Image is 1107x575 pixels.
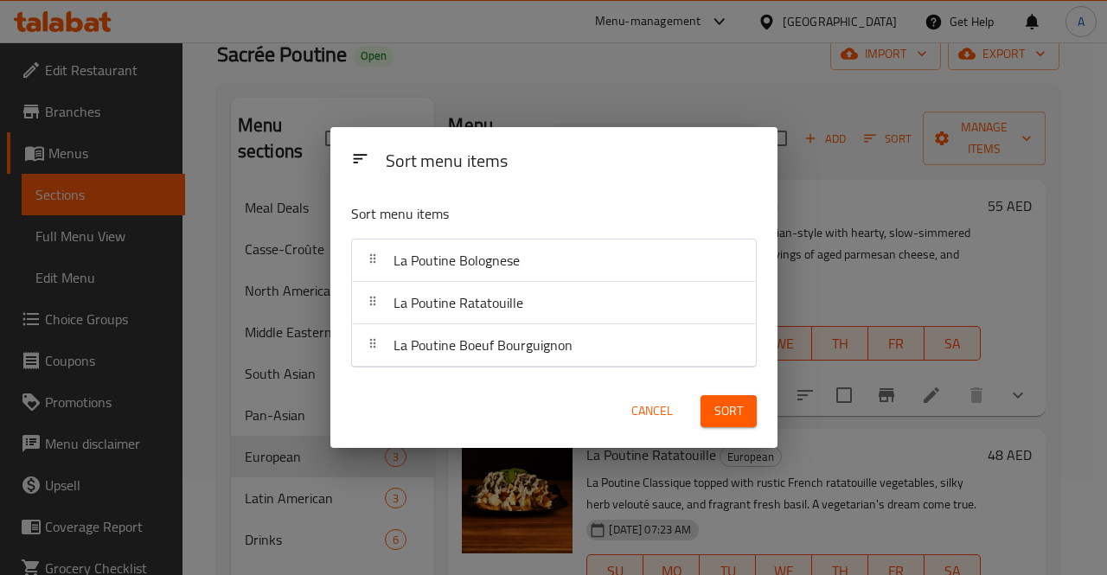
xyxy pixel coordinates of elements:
[394,290,523,316] span: La Poutine Ratatouille
[351,203,673,225] p: Sort menu items
[352,240,756,282] div: La Poutine Bolognese
[394,332,573,358] span: La Poutine Boeuf Bourguignon
[631,400,673,422] span: Cancel
[624,395,680,427] button: Cancel
[394,247,520,273] span: La Poutine Bolognese
[714,400,743,422] span: Sort
[352,282,756,324] div: La Poutine Ratatouille
[379,143,764,182] div: Sort menu items
[701,395,757,427] button: Sort
[352,324,756,367] div: La Poutine Boeuf Bourguignon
